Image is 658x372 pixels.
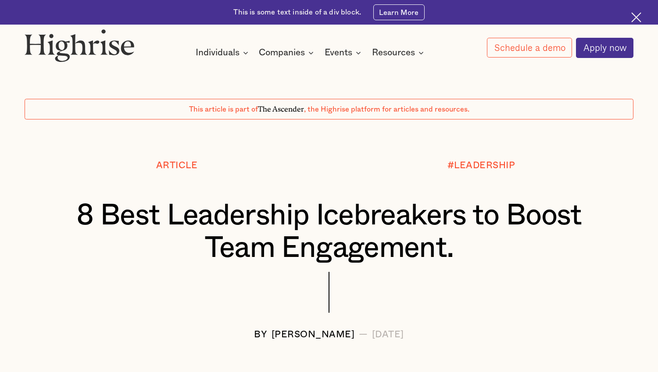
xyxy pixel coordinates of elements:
[359,329,368,339] div: —
[325,47,352,58] div: Events
[254,329,267,339] div: BY
[156,160,198,170] div: Article
[447,160,515,170] div: #LEADERSHIP
[373,4,424,20] a: Learn More
[233,7,361,17] div: This is some text inside of a div block.
[631,12,641,22] img: Cross icon
[372,47,426,58] div: Resources
[272,329,355,339] div: [PERSON_NAME]
[189,106,258,113] span: This article is part of
[487,38,572,58] a: Schedule a demo
[196,47,251,58] div: Individuals
[258,103,304,112] span: The Ascender
[576,38,633,58] a: Apply now
[196,47,240,58] div: Individuals
[25,29,135,62] img: Highrise logo
[50,199,608,264] h1: 8 Best Leadership Icebreakers to Boost Team Engagement.
[325,47,364,58] div: Events
[372,47,415,58] div: Resources
[259,47,316,58] div: Companies
[259,47,305,58] div: Companies
[372,329,404,339] div: [DATE]
[304,106,469,113] span: , the Highrise platform for articles and resources.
